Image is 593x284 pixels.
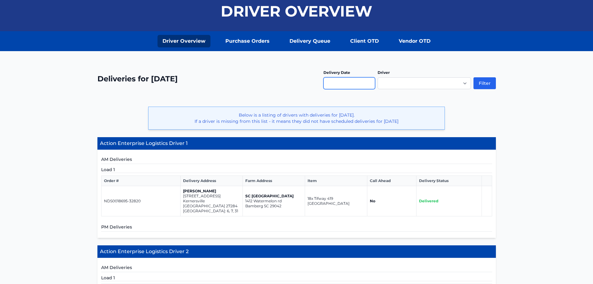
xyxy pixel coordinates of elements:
[305,186,367,216] td: 18x Tifway 419 [GEOGRAPHIC_DATA]
[97,137,496,150] h4: Action Enterprise Logistics Driver 1
[323,70,350,75] label: Delivery Date
[419,199,438,203] span: Delivered
[220,35,275,47] a: Purchase Orders
[101,166,492,173] h5: Load 1
[416,176,482,186] th: Delivery Status
[158,35,210,47] a: Driver Overview
[183,189,240,194] p: [PERSON_NAME]
[242,176,305,186] th: Farm Address
[285,35,335,47] a: Delivery Queue
[97,74,178,84] h2: Deliveries for [DATE]
[180,176,242,186] th: Delivery Address
[183,199,240,209] p: Kernersville [GEOGRAPHIC_DATA] 27284
[473,77,496,89] button: Filter
[101,224,492,232] h5: PM Deliveries
[101,156,492,164] h5: AM Deliveries
[104,199,178,204] p: NDS0018695-32820
[183,194,240,199] p: [STREET_ADDRESS]
[367,176,416,186] th: Call Ahead
[245,194,302,199] p: SC [GEOGRAPHIC_DATA]
[394,35,435,47] a: Vendor OTD
[245,199,302,204] p: 1412 Watermelon rd
[101,275,492,281] h5: Load 1
[101,264,492,272] h5: AM Deliveries
[97,245,496,258] h4: Action Enterprise Logistics Driver 2
[153,112,440,124] p: Below is a listing of drivers with deliveries for [DATE]. If a driver is missing from this list -...
[378,70,390,75] label: Driver
[221,4,372,19] h1: Driver Overview
[245,204,302,209] p: Bamberg SC 29042
[370,199,375,203] strong: No
[183,209,240,214] p: [GEOGRAPHIC_DATA]: 6, 7, 31
[101,176,180,186] th: Order #
[305,176,367,186] th: Item
[345,35,384,47] a: Client OTD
